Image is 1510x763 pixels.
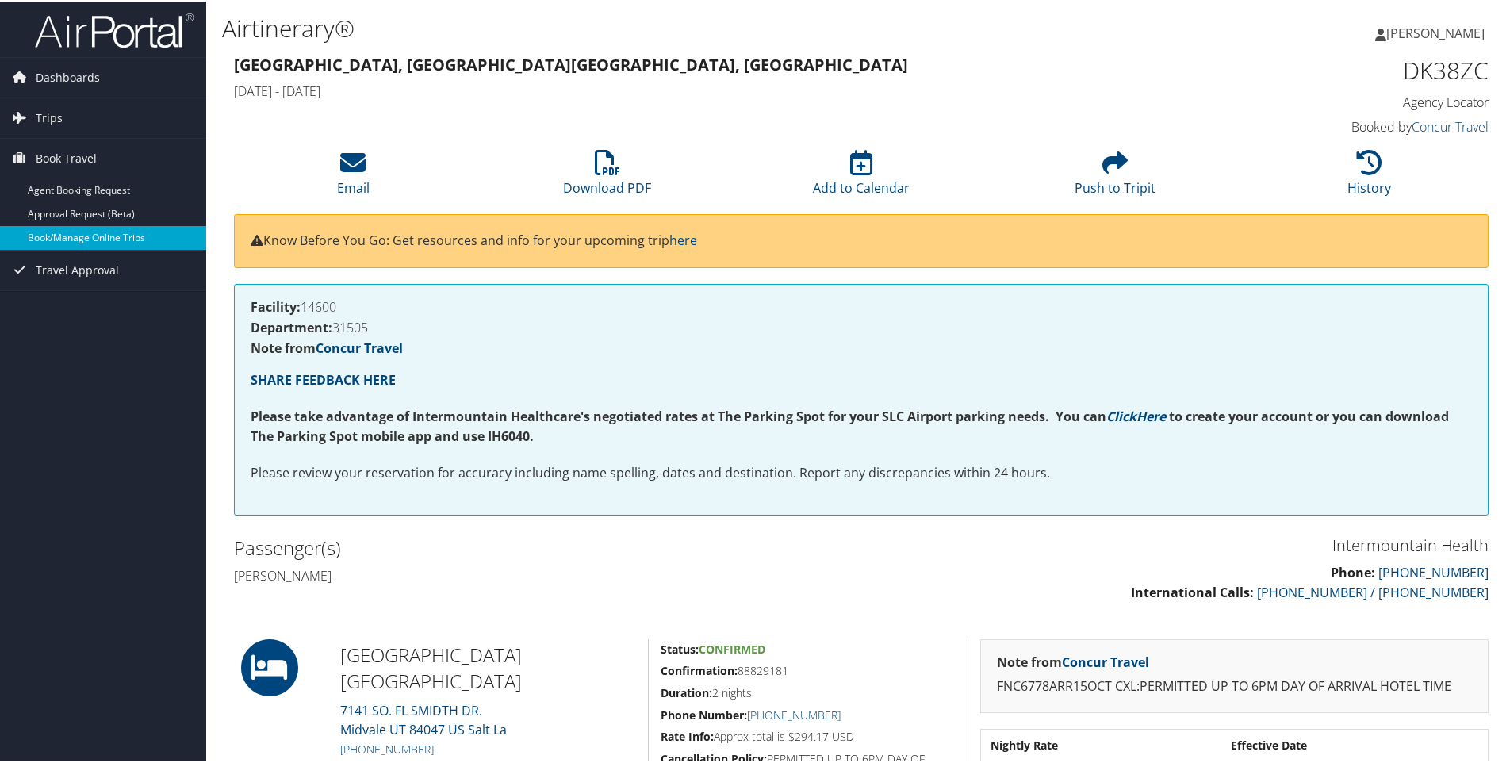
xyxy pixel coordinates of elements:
[1378,562,1489,580] a: [PHONE_NUMBER]
[340,640,636,693] h2: [GEOGRAPHIC_DATA] [GEOGRAPHIC_DATA]
[36,56,100,96] span: Dashboards
[251,406,1106,424] strong: Please take advantage of Intermountain Healthcare's negotiated rates at The Parking Spot for your...
[251,297,301,314] strong: Facility:
[251,320,1472,332] h4: 31505
[873,533,1489,555] h3: Intermountain Health
[340,700,507,737] a: 7141 SO. FL SMIDTH DR.Midvale UT 84047 US Salt La
[813,157,910,195] a: Add to Calendar
[234,81,1169,98] h4: [DATE] - [DATE]
[1131,582,1254,600] strong: International Calls:
[699,640,765,655] span: Confirmed
[1193,117,1489,134] h4: Booked by
[747,706,841,721] a: [PHONE_NUMBER]
[997,652,1149,669] strong: Note from
[251,299,1472,312] h4: 14600
[1412,117,1489,134] a: Concur Travel
[1106,406,1136,424] a: Click
[1375,8,1500,56] a: [PERSON_NAME]
[661,684,956,700] h5: 2 nights
[1062,652,1149,669] a: Concur Travel
[222,10,1075,44] h1: Airtinerary®
[337,157,370,195] a: Email
[1386,23,1485,40] span: [PERSON_NAME]
[563,157,651,195] a: Download PDF
[997,675,1472,696] p: FNC6778ARR15OCT CXL:PERMITTED UP TO 6PM DAY OF ARRIVAL HOTEL TIME
[36,249,119,289] span: Travel Approval
[340,740,434,755] a: [PHONE_NUMBER]
[661,727,956,743] h5: Approx total is $294.17 USD
[35,10,194,48] img: airportal-logo.png
[251,338,403,355] strong: Note from
[983,730,1221,758] th: Nightly Rate
[234,566,849,583] h4: [PERSON_NAME]
[661,640,699,655] strong: Status:
[661,661,738,677] strong: Confirmation:
[251,370,396,387] a: SHARE FEEDBACK HERE
[36,137,97,177] span: Book Travel
[1223,730,1486,758] th: Effective Date
[251,229,1472,250] p: Know Before You Go: Get resources and info for your upcoming trip
[1331,562,1375,580] strong: Phone:
[1347,157,1391,195] a: History
[661,661,956,677] h5: 88829181
[1257,582,1489,600] a: [PHONE_NUMBER] / [PHONE_NUMBER]
[36,97,63,136] span: Trips
[661,684,712,699] strong: Duration:
[1193,92,1489,109] h4: Agency Locator
[316,338,403,355] a: Concur Travel
[1075,157,1155,195] a: Push to Tripit
[661,706,747,721] strong: Phone Number:
[1193,52,1489,86] h1: DK38ZC
[669,230,697,247] a: here
[234,52,908,74] strong: [GEOGRAPHIC_DATA], [GEOGRAPHIC_DATA] [GEOGRAPHIC_DATA], [GEOGRAPHIC_DATA]
[661,727,714,742] strong: Rate Info:
[251,462,1472,482] p: Please review your reservation for accuracy including name spelling, dates and destination. Repor...
[251,317,332,335] strong: Department:
[234,533,849,560] h2: Passenger(s)
[1136,406,1166,424] a: Here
